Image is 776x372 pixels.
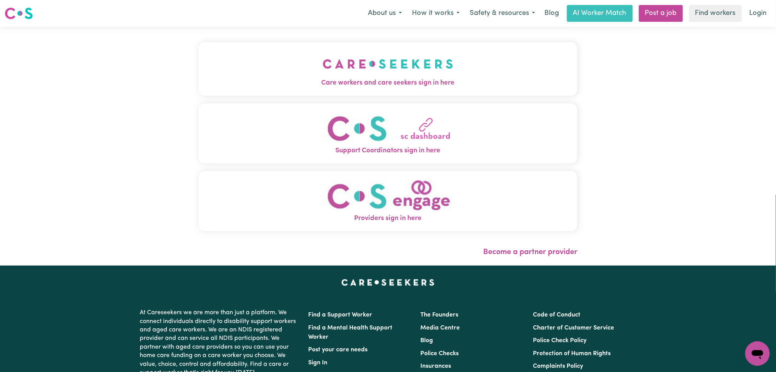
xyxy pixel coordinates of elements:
span: Support Coordinators sign in here [199,146,578,156]
a: Insurances [421,363,451,369]
button: About us [363,5,407,21]
button: Safety & resources [465,5,540,21]
span: Providers sign in here [199,214,578,224]
img: Careseekers logo [5,7,33,20]
button: Support Coordinators sign in here [199,103,578,163]
a: Protection of Human Rights [533,351,611,357]
a: The Founders [421,312,459,318]
a: Find a Support Worker [309,312,372,318]
a: Police Check Policy [533,338,586,344]
a: Police Checks [421,351,459,357]
a: Complaints Policy [533,363,583,369]
a: AI Worker Match [567,5,633,22]
a: Careseekers logo [5,5,33,22]
button: Care workers and care seekers sign in here [199,42,578,96]
a: Post a job [639,5,683,22]
a: Blog [421,338,433,344]
a: Find a Mental Health Support Worker [309,325,393,340]
span: Care workers and care seekers sign in here [199,78,578,88]
a: Media Centre [421,325,460,331]
a: Blog [540,5,564,22]
a: Careseekers home page [341,279,435,286]
a: Post your care needs [309,347,368,353]
button: How it works [407,5,465,21]
a: Charter of Customer Service [533,325,614,331]
a: Become a partner provider [483,248,577,256]
a: Sign In [309,360,328,366]
a: Code of Conduct [533,312,580,318]
iframe: Button to launch messaging window [745,341,770,366]
button: Providers sign in here [199,171,578,231]
a: Login [745,5,771,22]
a: Find workers [689,5,742,22]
